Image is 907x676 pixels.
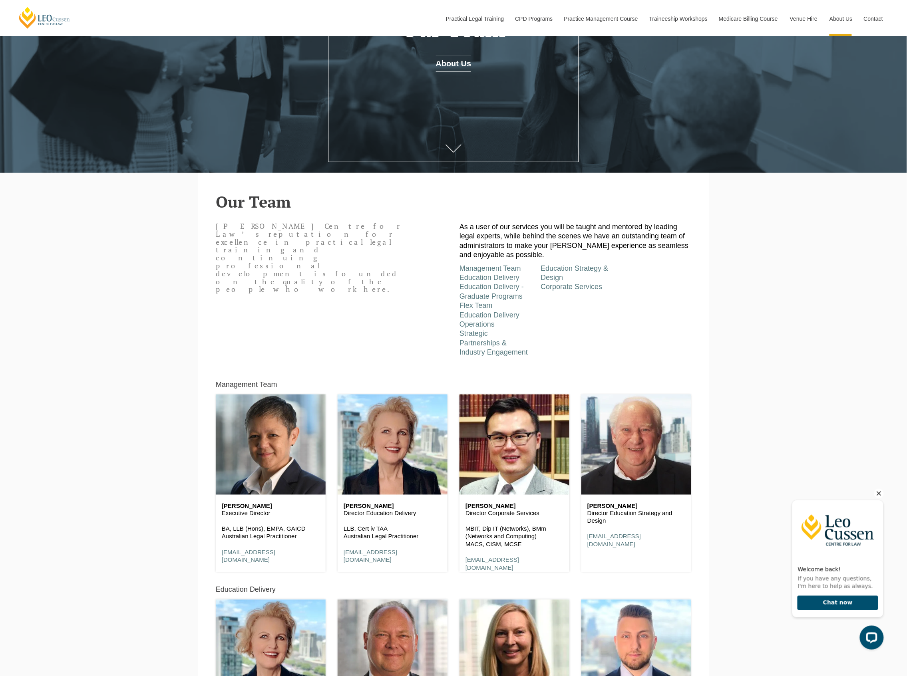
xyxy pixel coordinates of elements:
[465,509,563,517] p: Director Corporate Services
[344,509,442,517] p: Director Education Delivery
[436,56,471,72] a: About Us
[784,2,823,36] a: Venue Hire
[459,264,521,272] a: Management Team
[345,17,563,41] h1: Our Team
[216,222,407,293] p: [PERSON_NAME] Centre for Law’s reputation for excellence in practical legal training and continui...
[344,549,397,564] a: [EMAIL_ADDRESS][DOMAIN_NAME]
[344,525,442,541] p: LLB, Cert iv TAA Australian Legal Practitioner
[459,274,519,282] a: Education Delivery
[541,264,608,282] a: Education Strategy & Design
[18,6,71,29] a: [PERSON_NAME] Centre for Law
[440,2,509,36] a: Practical Legal Training
[344,503,442,509] h6: [PERSON_NAME]
[858,2,889,36] a: Contact
[558,2,643,36] a: Practice Management Course
[222,549,275,564] a: [EMAIL_ADDRESS][DOMAIN_NAME]
[222,525,320,541] p: BA, LLB (Hons), EMPA, GAICD Australian Legal Practitioner
[459,222,691,260] p: As a user of our services you will be taught and mentored by leading legal experts, while behind ...
[465,525,563,549] p: MBIT, Dip IT (Networks), BMm (Networks and Computing) MACS, CISM, MCSE
[459,283,524,300] a: Education Delivery - Graduate Programs
[587,503,685,509] h6: [PERSON_NAME]
[216,381,277,389] h5: Management Team
[222,509,320,517] p: Executive Director
[465,557,519,571] a: [EMAIL_ADDRESS][DOMAIN_NAME]
[465,503,563,509] h6: [PERSON_NAME]
[459,301,493,309] a: Flex Team
[587,533,641,548] a: [EMAIL_ADDRESS][DOMAIN_NAME]
[643,2,713,36] a: Traineeship Workshops
[713,2,784,36] a: Medicare Billing Course
[459,329,528,356] a: Strategic Partnerships & Industry Engagement
[823,2,858,36] a: About Us
[216,193,691,210] h2: Our Team
[541,283,602,291] a: Corporate Services
[786,485,887,656] iframe: LiveChat chat widget
[509,2,558,36] a: CPD Programs
[587,509,685,525] p: Director Education Strategy and Design
[216,586,276,594] h5: Education Delivery
[459,311,519,328] a: Education Delivery Operations
[222,503,320,509] h6: [PERSON_NAME]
